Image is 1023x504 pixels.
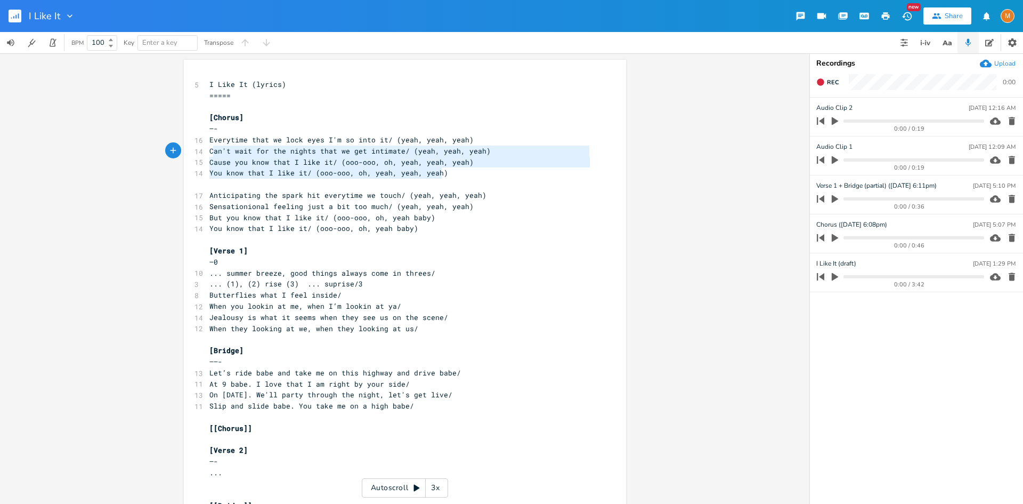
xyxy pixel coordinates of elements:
span: When they looking at we, when they looking at us/ [209,324,418,333]
span: When you lookin at me, when I’m lookin at ya/ [209,301,401,311]
button: Share [923,7,971,25]
span: I Like It [29,11,60,21]
div: [DATE] 5:07 PM [973,222,1016,228]
div: Recordings [816,60,1017,67]
span: Verse 1 + Bridge (partial) ([DATE] 6:11pm) [816,181,937,191]
span: You know that I like it/ (ooo-ooo, oh, yeah, yeah, yeah) [209,168,448,178]
span: Can't wait for the nights that we get intimate/ (yeah, yeah, yeah) [209,146,491,156]
div: 0:00 / 3:42 [835,282,984,287]
div: BPM [71,40,84,46]
button: M [1001,4,1014,28]
div: 0:00 [1003,79,1016,85]
span: Audio Clip 1 [816,142,852,152]
span: Cause you know that I like it/ (ooo-ooo, oh, yeah, yeah, yeah) [209,157,474,167]
span: Slip and slide babe. You take me on a high babe/ [209,401,414,411]
span: Butterflies what I feel inside/ [209,290,342,300]
div: [DATE] 12:09 AM [969,144,1016,150]
div: Share [945,11,963,21]
span: ... [209,468,222,477]
span: At 9 babe. I love that I am right by your side/ [209,379,410,389]
span: But you know that I like it/ (ooo-ooo, oh, yeah baby) [209,213,435,222]
div: Upload [994,59,1016,68]
span: Enter a key [142,38,177,47]
div: [DATE] 12:16 AM [969,105,1016,111]
div: 0:00 / 0:19 [835,165,984,171]
span: Jealousy is what it seems when they see us on the scene/ [209,313,448,322]
span: Sensationional feeling just a bit too much/ (yeah, yeah, yeah) [209,202,474,211]
span: Let’s ride babe and take me on this highway and drive babe/ [209,368,461,378]
div: 0:00 / 0:36 [835,204,984,210]
div: Autoscroll [362,478,448,498]
span: [Verse 2] [209,445,248,455]
span: [Bridge] [209,346,243,355]
span: I Like It (lyrics) [209,79,286,89]
span: [[Chorus]] [209,423,252,433]
span: Rec [827,78,839,86]
button: Rec [812,74,843,91]
div: New [907,3,921,11]
div: Moust Camara [1001,9,1014,23]
span: [Verse 1] [209,246,248,255]
button: New [896,6,918,26]
span: ... summer breeze, good things always come in threes/ [209,268,435,278]
span: I Like It (draft) [816,259,856,269]
button: Upload [980,58,1016,69]
span: [Chorus] [209,113,243,122]
div: 0:00 / 0:46 [835,243,984,249]
div: Transpose [204,39,233,46]
span: You know that I like it/ (ooo-ooo, oh, yeah baby) [209,223,418,233]
span: —0 [209,257,218,267]
div: Key [124,39,134,46]
div: [DATE] 1:29 PM [973,261,1016,267]
span: ——- [209,357,222,366]
span: Anticipating the spark hit everytime we touch/ (yeah, yeah, yeah) [209,190,486,200]
span: Everytime that we lock eyes I'm so into it/ (yeah, yeah, yeah) [209,135,474,145]
span: On [DATE]. We'll party through the night, let's get live/ [209,390,452,399]
span: —- [209,124,218,133]
div: 0:00 / 0:19 [835,126,984,132]
div: 3x [426,478,445,498]
span: Chorus ([DATE] 6:08pm) [816,220,887,230]
span: —- [209,457,218,466]
span: ===== [209,91,231,100]
span: ... (1), (2) rise (3) ... suprise/3 [209,279,363,289]
span: Audio Clip 2 [816,103,852,113]
div: [DATE] 5:10 PM [973,183,1016,189]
